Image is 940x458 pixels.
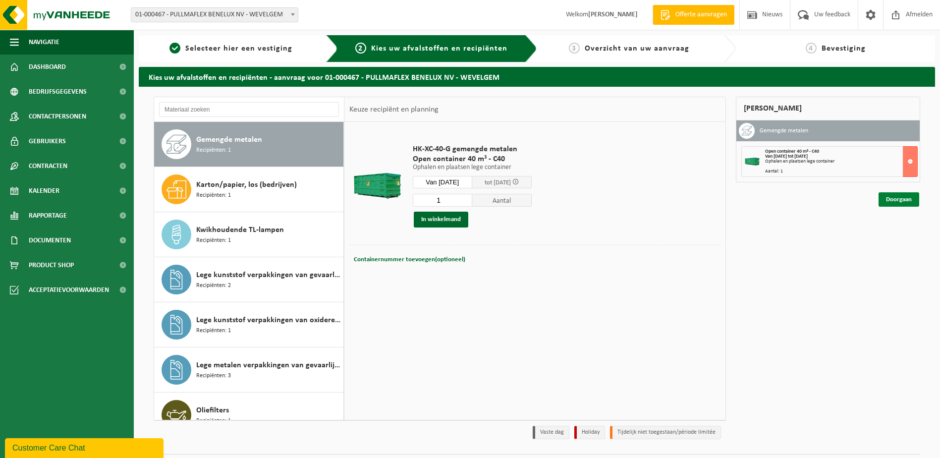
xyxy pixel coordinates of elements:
div: Keuze recipiënt en planning [344,97,443,122]
div: Ophalen en plaatsen lege container [765,159,917,164]
span: Selecteer hier een vestiging [185,45,292,53]
li: Tijdelijk niet toegestaan/période limitée [610,426,721,439]
span: Contactpersonen [29,104,86,129]
span: 4 [806,43,817,54]
span: Lege kunststof verpakkingen van oxiderende stoffen [196,314,341,326]
span: Offerte aanvragen [673,10,729,20]
span: Recipiënten: 3 [196,371,231,381]
span: 01-000467 - PULLMAFLEX BENELUX NV - WEVELGEM [131,8,298,22]
span: Recipiënten: 1 [196,191,231,200]
iframe: chat widget [5,436,166,458]
span: Recipiënten: 1 [196,146,231,155]
span: Gebruikers [29,129,66,154]
span: 2 [355,43,366,54]
span: Lege kunststof verpakkingen van gevaarlijke stoffen [196,269,341,281]
div: [PERSON_NAME] [736,97,920,120]
span: Rapportage [29,203,67,228]
span: Lege metalen verpakkingen van gevaarlijke stoffen [196,359,341,371]
span: Aantal [472,194,532,207]
span: Open container 40 m³ - C40 [765,149,819,154]
span: Bevestiging [822,45,866,53]
span: Karton/papier, los (bedrijven) [196,179,297,191]
span: Overzicht van uw aanvraag [585,45,689,53]
span: 3 [569,43,580,54]
span: Product Shop [29,253,74,278]
span: Oliefilters [196,404,229,416]
span: Dashboard [29,55,66,79]
button: In winkelmand [414,212,468,228]
span: 1 [169,43,180,54]
li: Holiday [574,426,605,439]
span: HK-XC-40-G gemengde metalen [413,144,532,154]
input: Selecteer datum [413,176,472,188]
button: Kwikhoudende TL-lampen Recipiënten: 1 [154,212,344,257]
span: Open container 40 m³ - C40 [413,154,532,164]
span: Kalender [29,178,59,203]
a: Offerte aanvragen [653,5,734,25]
button: Oliefilters Recipiënten: 1 [154,393,344,438]
span: Bedrijfsgegevens [29,79,87,104]
span: Documenten [29,228,71,253]
span: 01-000467 - PULLMAFLEX BENELUX NV - WEVELGEM [131,7,298,22]
strong: [PERSON_NAME] [588,11,638,18]
input: Materiaal zoeken [159,102,339,117]
span: Navigatie [29,30,59,55]
span: Recipiënten: 1 [196,326,231,336]
span: Kies uw afvalstoffen en recipiënten [371,45,507,53]
button: Containernummer toevoegen(optioneel) [353,253,466,267]
h3: Gemengde metalen [760,123,808,139]
h2: Kies uw afvalstoffen en recipiënten - aanvraag voor 01-000467 - PULLMAFLEX BENELUX NV - WEVELGEM [139,67,935,86]
span: Kwikhoudende TL-lampen [196,224,284,236]
a: 1Selecteer hier een vestiging [144,43,318,55]
button: Karton/papier, los (bedrijven) Recipiënten: 1 [154,167,344,212]
strong: Van [DATE] tot [DATE] [765,154,808,159]
span: Recipiënten: 2 [196,281,231,290]
button: Lege kunststof verpakkingen van gevaarlijke stoffen Recipiënten: 2 [154,257,344,302]
span: tot [DATE] [485,179,511,186]
span: Containernummer toevoegen(optioneel) [354,256,465,263]
button: Lege kunststof verpakkingen van oxiderende stoffen Recipiënten: 1 [154,302,344,347]
span: Recipiënten: 1 [196,236,231,245]
span: Contracten [29,154,67,178]
span: Gemengde metalen [196,134,262,146]
p: Ophalen en plaatsen lege container [413,164,532,171]
button: Lege metalen verpakkingen van gevaarlijke stoffen Recipiënten: 3 [154,347,344,393]
a: Doorgaan [879,192,919,207]
button: Gemengde metalen Recipiënten: 1 [154,122,344,167]
span: Acceptatievoorwaarden [29,278,109,302]
div: Aantal: 1 [765,169,917,174]
li: Vaste dag [533,426,569,439]
span: Recipiënten: 1 [196,416,231,426]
